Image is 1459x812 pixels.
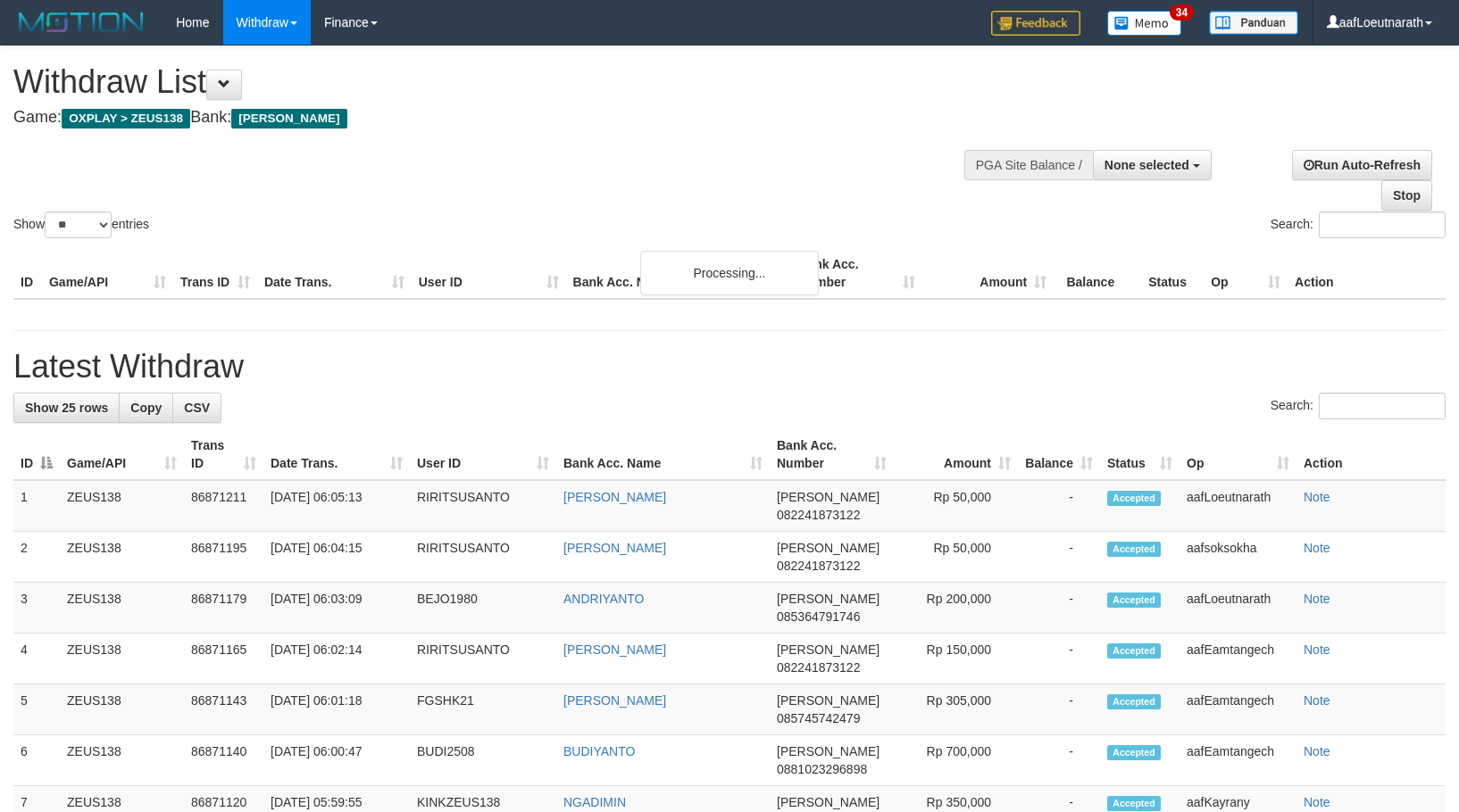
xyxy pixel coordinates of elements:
th: Game/API [42,248,173,299]
span: OXPLAY > ZEUS138 [62,109,190,128]
span: Copy 082241873122 to clipboard [777,508,860,522]
th: ID [13,248,42,299]
span: Accepted [1107,542,1161,557]
th: Bank Acc. Name: activate to sort column ascending [556,429,770,480]
td: RIRITSUSANTO [410,634,556,684]
span: Accepted [1107,491,1161,506]
td: - [1018,684,1100,735]
td: Rp 50,000 [894,532,1018,583]
select: Showentries [45,211,112,238]
a: Note [1304,642,1330,657]
span: Copy 082241873122 to clipboard [777,559,860,573]
span: [PERSON_NAME] [231,109,346,128]
th: Op [1204,248,1288,299]
span: None selected [1105,158,1189,172]
td: BUDI2508 [410,735,556,786]
th: Date Trans. [257,248,412,299]
td: 6 [13,735,60,786]
label: Search: [1271,393,1446,419]
div: PGA Site Balance / [964,150,1093,180]
td: 86871195 [184,532,263,583]
label: Show entries [13,211,149,238]
a: CSV [172,393,221,423]
span: [PERSON_NAME] [777,541,880,555]
td: ZEUS138 [60,480,184,532]
input: Search: [1319,211,1446,238]
a: Note [1304,490,1330,504]
th: Balance [1054,248,1141,299]
span: Copy 082241873122 to clipboard [777,660,860,675]
span: [PERSON_NAME] [777,744,880,758]
a: Note [1304,744,1330,758]
span: CSV [184,401,210,415]
td: 86871179 [184,583,263,634]
td: [DATE] 06:03:09 [263,583,410,634]
a: Note [1304,693,1330,708]
td: RIRITSUSANTO [410,532,556,583]
td: - [1018,583,1100,634]
td: 5 [13,684,60,735]
a: Show 25 rows [13,393,120,423]
td: 86871140 [184,735,263,786]
td: aafLoeutnarath [1180,480,1296,532]
a: Run Auto-Refresh [1292,150,1432,180]
th: Action [1296,429,1446,480]
td: aafLoeutnarath [1180,583,1296,634]
td: 86871211 [184,480,263,532]
span: Copy 085364791746 to clipboard [777,609,860,624]
td: aafEamtangech [1180,634,1296,684]
h1: Withdraw List [13,64,955,100]
a: [PERSON_NAME] [563,541,666,555]
span: Copy [130,401,162,415]
td: Rp 150,000 [894,634,1018,684]
a: BUDIYANTO [563,744,635,758]
h1: Latest Withdraw [13,349,1446,385]
td: Rp 200,000 [894,583,1018,634]
img: MOTION_logo.png [13,9,149,36]
span: 34 [1170,4,1194,21]
img: panduan.png [1209,11,1298,35]
a: Note [1304,795,1330,809]
td: [DATE] 06:04:15 [263,532,410,583]
th: Amount [922,248,1054,299]
span: [PERSON_NAME] [777,592,880,606]
td: aafsoksokha [1180,532,1296,583]
td: [DATE] 06:00:47 [263,735,410,786]
button: None selected [1093,150,1212,180]
th: Trans ID: activate to sort column ascending [184,429,263,480]
a: [PERSON_NAME] [563,490,666,504]
a: [PERSON_NAME] [563,693,666,708]
th: Status [1141,248,1204,299]
td: Rp 700,000 [894,735,1018,786]
a: Note [1304,592,1330,606]
th: Date Trans.: activate to sort column ascending [263,429,410,480]
td: [DATE] 06:01:18 [263,684,410,735]
td: 86871165 [184,634,263,684]
td: - [1018,480,1100,532]
a: ANDRIYANTO [563,592,645,606]
img: Button%20Memo.svg [1107,11,1182,36]
span: Accepted [1107,643,1161,659]
td: Rp 50,000 [894,480,1018,532]
th: Game/API: activate to sort column ascending [60,429,184,480]
span: Copy 085745742479 to clipboard [777,711,860,725]
td: - [1018,735,1100,786]
th: Bank Acc. Name [566,248,792,299]
th: Status: activate to sort column ascending [1100,429,1180,480]
td: aafEamtangech [1180,735,1296,786]
a: [PERSON_NAME] [563,642,666,657]
img: Feedback.jpg [991,11,1080,36]
a: NGADIMIN [563,795,626,809]
td: ZEUS138 [60,583,184,634]
td: 2 [13,532,60,583]
td: RIRITSUSANTO [410,480,556,532]
td: aafEamtangech [1180,684,1296,735]
span: [PERSON_NAME] [777,490,880,504]
td: ZEUS138 [60,684,184,735]
th: Amount: activate to sort column ascending [894,429,1018,480]
th: User ID: activate to sort column ascending [410,429,556,480]
td: 3 [13,583,60,634]
td: - [1018,634,1100,684]
td: 1 [13,480,60,532]
td: ZEUS138 [60,634,184,684]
